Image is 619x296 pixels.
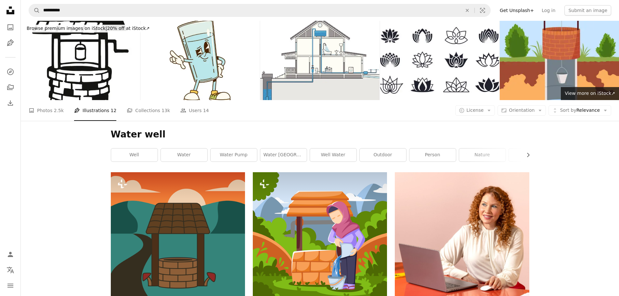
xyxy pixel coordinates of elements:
span: Browse premium images on iStock | [27,26,107,31]
button: Clear [460,4,474,17]
a: nature [459,148,506,161]
form: Find visuals sitewide [29,4,491,17]
a: Log in [538,5,559,16]
a: Users 14 [180,100,209,121]
span: View more on iStock ↗ [565,91,615,96]
a: View more on iStock↗ [561,87,619,100]
a: water pump [211,148,257,161]
span: Relevance [560,107,600,114]
span: License [467,108,484,113]
img: Cartoon groovy glass of water character pointing [141,21,260,100]
a: A woman standing in a park with a shovel [253,237,387,242]
a: Collections [4,81,17,94]
button: Search Unsplash [29,4,40,17]
a: Photos [4,21,17,34]
button: Sort byRelevance [548,105,611,116]
a: Photos 2.5k [29,100,64,121]
img: Lotus Blossoms [380,21,499,100]
button: scroll list to the right [522,148,529,161]
a: water [GEOGRAPHIC_DATA] [260,148,307,161]
a: A drawing of a path leading to a brick hut [111,237,245,242]
span: 20% off at iStock ↗ [27,26,150,31]
a: Collections 13k [127,100,170,121]
a: Illustrations [4,36,17,49]
h1: Water well [111,129,529,140]
a: Download History [4,97,17,109]
button: Menu [4,279,17,292]
a: outdoor [360,148,406,161]
span: Orientation [509,108,535,113]
button: License [455,105,495,116]
a: Get Unsplash+ [496,5,538,16]
span: 2.5k [54,107,64,114]
span: Sort by [560,108,576,113]
a: Log in / Sign up [4,248,17,261]
span: 14 [203,107,209,114]
span: 13k [161,107,170,114]
img: Water supply wells system. Structure of soil and underground water, supplying water to house. Lay... [500,21,619,100]
a: Explore [4,65,17,78]
img: Water Well [21,21,140,100]
button: Orientation [497,105,546,116]
a: water [161,148,207,161]
button: Visual search [475,4,490,17]
a: human [509,148,555,161]
button: Submit an image [564,5,611,16]
a: well [111,148,158,161]
a: person [409,148,456,161]
img: Plumbing plan [260,21,380,100]
button: Language [4,264,17,277]
a: well water [310,148,356,161]
a: Browse premium images on iStock|20% off at iStock↗ [21,21,156,36]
